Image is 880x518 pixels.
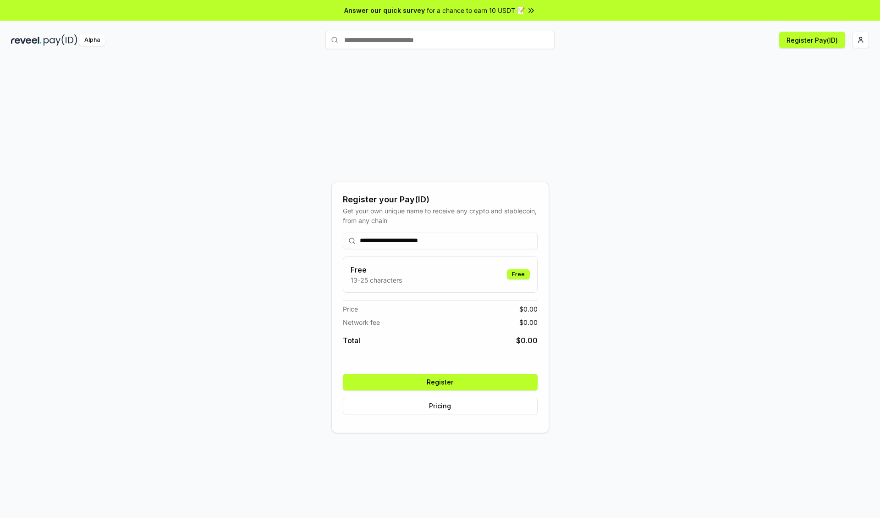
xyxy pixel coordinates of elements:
[343,374,538,390] button: Register
[351,275,402,285] p: 13-25 characters
[11,34,42,46] img: reveel_dark
[516,335,538,346] span: $ 0.00
[344,6,425,15] span: Answer our quick survey
[427,6,525,15] span: for a chance to earn 10 USDT 📝
[79,34,105,46] div: Alpha
[44,34,77,46] img: pay_id
[343,193,538,206] div: Register your Pay(ID)
[519,304,538,314] span: $ 0.00
[343,317,380,327] span: Network fee
[519,317,538,327] span: $ 0.00
[779,32,845,48] button: Register Pay(ID)
[343,206,538,225] div: Get your own unique name to receive any crypto and stablecoin, from any chain
[351,264,402,275] h3: Free
[507,269,530,279] div: Free
[343,304,358,314] span: Price
[343,398,538,414] button: Pricing
[343,335,360,346] span: Total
